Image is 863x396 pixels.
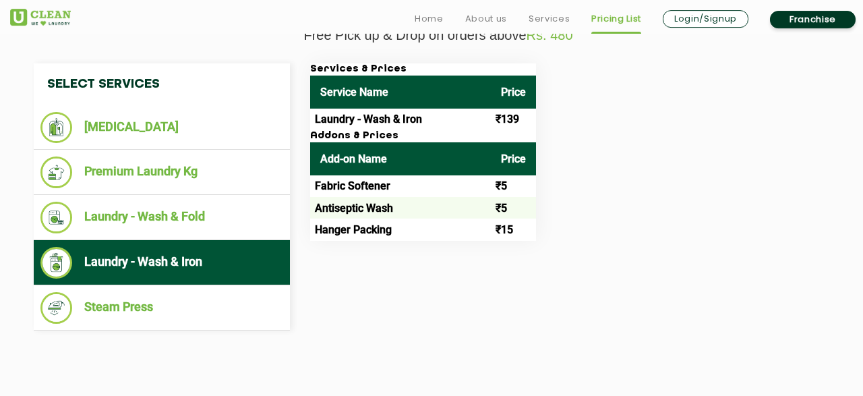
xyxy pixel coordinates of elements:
[40,247,72,279] img: Laundry - Wash & Iron
[529,11,570,27] a: Services
[415,11,444,27] a: Home
[527,28,573,43] span: Rs. 480
[40,292,72,324] img: Steam Press
[40,112,283,143] li: [MEDICAL_DATA]
[10,9,71,26] img: UClean Laundry and Dry Cleaning
[770,11,856,28] a: Franchise
[491,197,536,219] td: ₹5
[40,112,72,143] img: Dry Cleaning
[310,142,491,175] th: Add-on Name
[310,197,491,219] td: Antiseptic Wash
[310,130,536,142] h3: Addons & Prices
[40,292,283,324] li: Steam Press
[491,142,536,175] th: Price
[663,10,748,28] a: Login/Signup
[40,157,72,188] img: Premium Laundry Kg
[491,76,536,109] th: Price
[310,63,536,76] h3: Services & Prices
[310,175,491,197] td: Fabric Softener
[40,157,283,188] li: Premium Laundry Kg
[310,76,491,109] th: Service Name
[310,219,491,240] td: Hanger Packing
[491,219,536,240] td: ₹15
[40,202,283,233] li: Laundry - Wash & Fold
[591,11,641,27] a: Pricing List
[40,247,283,279] li: Laundry - Wash & Iron
[491,175,536,197] td: ₹5
[40,202,72,233] img: Laundry - Wash & Fold
[310,109,491,130] td: Laundry - Wash & Iron
[465,11,507,27] a: About us
[491,109,536,130] td: ₹139
[34,63,290,105] h4: Select Services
